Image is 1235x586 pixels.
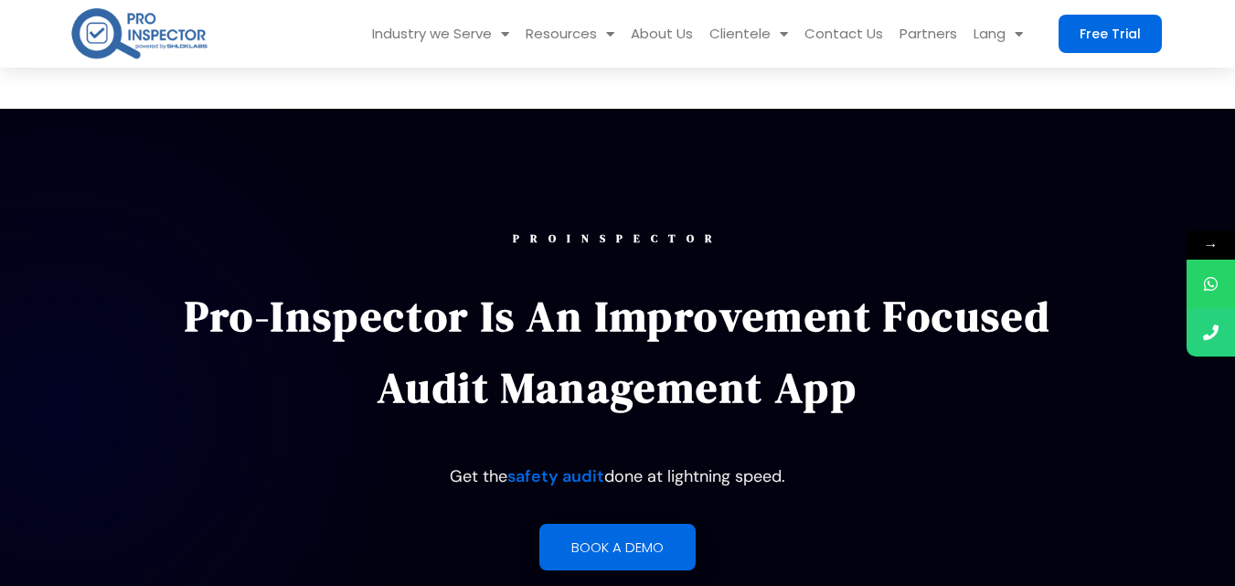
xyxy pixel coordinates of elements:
[1059,15,1162,53] a: Free Trial
[158,233,1078,244] div: PROINSPECTOR
[1187,230,1235,260] span: →
[539,524,696,570] a: Book a demo
[507,465,604,487] a: safety audit
[69,5,209,62] img: pro-inspector-logo
[158,460,1078,493] p: Get the done at lightning speed.
[571,540,664,554] span: Book a demo
[1080,27,1141,40] span: Free Trial
[158,281,1078,423] p: Pro-Inspector is an improvement focused audit management app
